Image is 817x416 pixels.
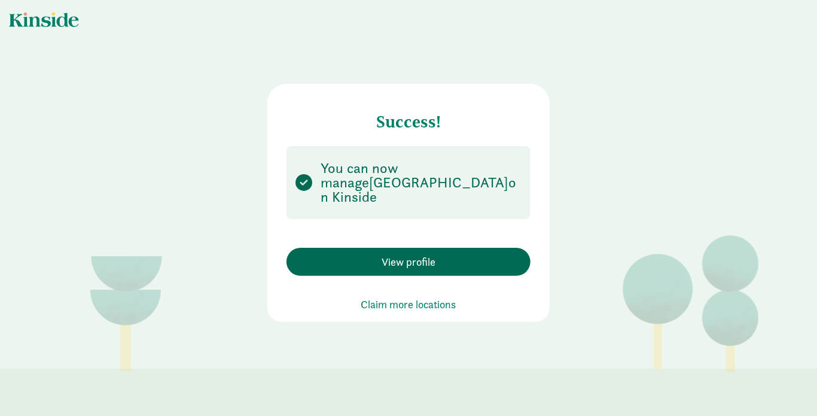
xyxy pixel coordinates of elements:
span: [GEOGRAPHIC_DATA] [369,173,508,192]
h4: Success! [286,103,531,132]
p: You can now manage on Kinside [321,161,520,204]
button: View profile [286,248,531,276]
iframe: Chat Widget [757,359,817,416]
span: View profile [382,254,435,270]
button: Claim more locations [361,296,456,312]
